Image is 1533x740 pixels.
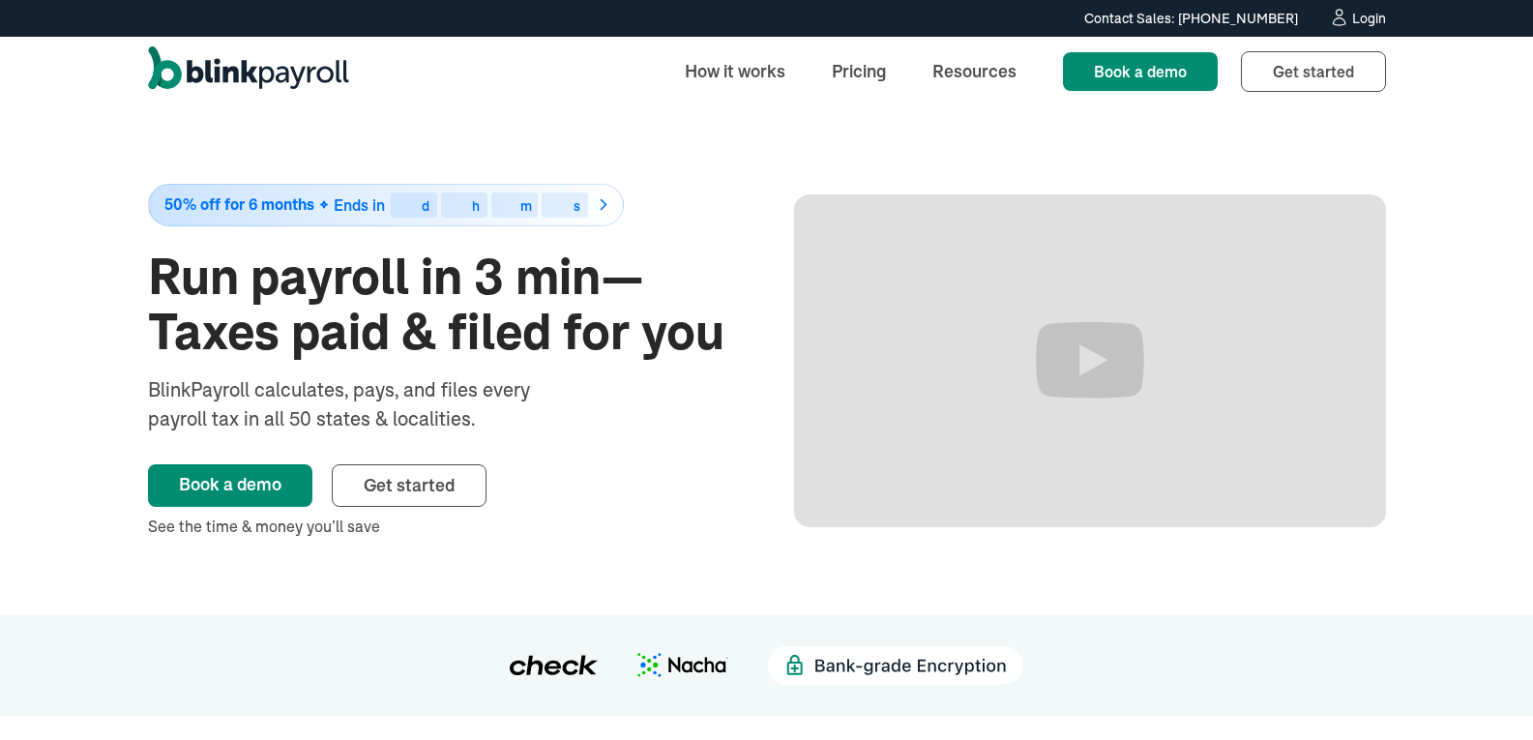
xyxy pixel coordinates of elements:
span: Ends in [334,195,385,215]
iframe: Run Payroll in 3 min with BlinkPayroll [794,194,1386,527]
span: 50% off for 6 months [164,196,314,213]
span: Get started [1273,62,1354,81]
a: Book a demo [148,464,312,507]
a: How it works [669,50,801,92]
div: BlinkPayroll calculates, pays, and files every payroll tax in all 50 states & localities. [148,375,581,433]
div: h [472,199,480,213]
div: d [422,199,429,213]
div: s [574,199,580,213]
span: Get started [364,474,455,496]
div: Login [1352,12,1386,25]
h1: Run payroll in 3 min—Taxes paid & filed for you [148,250,740,360]
a: Pricing [816,50,901,92]
a: home [148,46,349,97]
span: Book a demo [1094,62,1187,81]
div: Contact Sales: [PHONE_NUMBER] [1084,9,1298,29]
div: See the time & money you’ll save [148,515,740,538]
a: Book a demo [1063,52,1218,91]
a: Resources [917,50,1032,92]
a: Login [1329,8,1386,29]
a: Get started [332,464,486,507]
a: 50% off for 6 monthsEnds indhms [148,184,740,226]
a: Get started [1241,51,1386,92]
div: m [520,199,532,213]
